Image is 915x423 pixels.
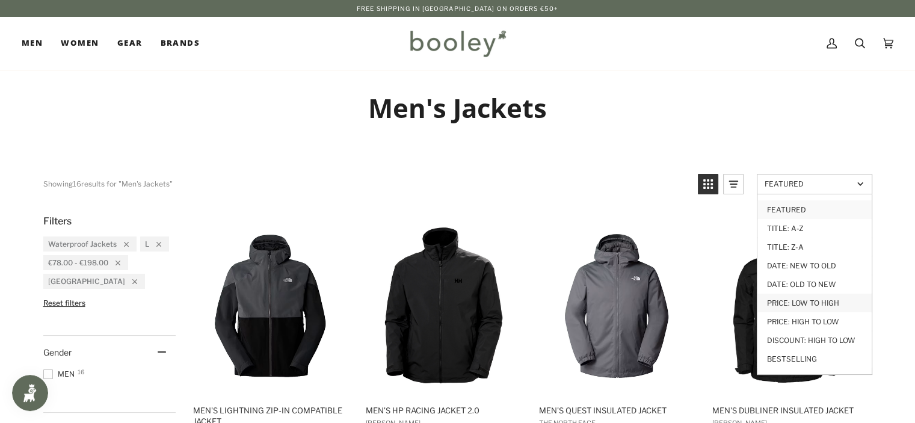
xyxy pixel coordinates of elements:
[712,405,867,416] span: Men's Dubliner Insulated Jacket
[757,194,872,375] ul: Sort options
[757,350,872,368] a: Bestselling
[48,258,108,267] span: €78.00 - €198.00
[43,174,173,194] div: Showing results for "Men's Jackets"
[43,347,72,357] span: Gender
[191,226,351,385] img: The North Face Men's Lightning Zip-In Compatible Jacket TNF Black / Smoked Pearl / Asphalt Grey /...
[52,17,108,70] a: Women
[757,331,872,350] a: Discount: High to Low
[151,17,209,70] a: Brands
[366,405,522,416] span: Men's HP Racing Jacket 2.0
[117,37,143,49] span: Gear
[757,294,872,312] a: Price: Low to High
[125,277,137,286] div: Remove filter: Galway
[710,226,869,385] img: Helly Hansen Men's Dubliner Insulated Jacket Black - Booley Galway
[43,215,72,227] span: Filters
[698,174,718,194] a: View grid mode
[108,258,120,267] div: Remove filter: 78.0000\,750.0000
[73,179,81,188] b: 16
[757,312,872,331] a: Price: High to Low
[145,239,149,249] span: L
[757,200,872,219] a: Featured
[48,277,125,286] span: [GEOGRAPHIC_DATA]
[765,179,853,188] span: Featured
[160,37,200,49] span: Brands
[537,226,697,385] img: The North Face Men's Quest Insulated Jacket Smoked Pearl Dark Heather - Booley Galway
[149,239,161,249] div: Remove filter: L
[78,369,85,375] span: 16
[757,219,872,238] a: Title: A-Z
[757,174,872,194] a: Sort options
[43,298,85,307] span: Reset filters
[117,239,129,249] div: Remove filter: Waterproof Jackets
[757,238,872,256] a: Title: Z-A
[43,369,78,380] span: Men
[22,37,43,49] span: Men
[757,256,872,275] a: Date: New to Old
[61,37,99,49] span: Women
[22,17,52,70] a: Men
[539,405,695,416] span: Men's Quest Insulated Jacket
[43,91,872,125] h1: Men's Jackets
[43,298,176,307] li: Reset filters
[364,226,523,385] img: Helly Hansen Men's HP Racing Jacket 2.0 Ebony - Booley Galway
[357,4,558,13] p: Free Shipping in [GEOGRAPHIC_DATA] on Orders €50+
[723,174,744,194] a: View list mode
[405,26,510,61] img: Booley
[48,239,117,249] span: Waterproof Jackets
[108,17,152,70] a: Gear
[757,275,872,294] a: Date: Old to New
[12,375,48,411] iframe: Button to open loyalty program pop-up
